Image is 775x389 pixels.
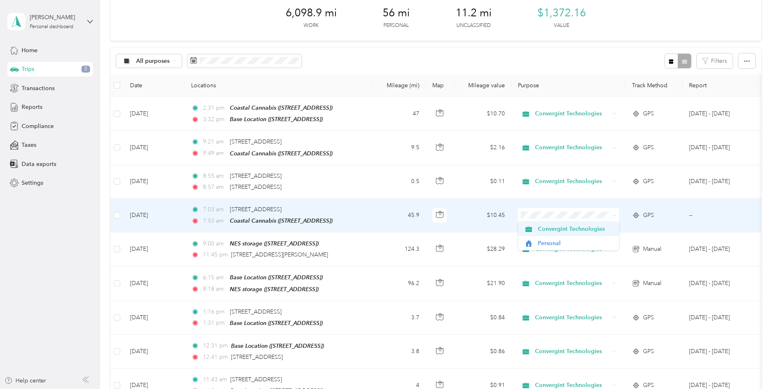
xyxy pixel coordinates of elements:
td: 9.5 [372,131,426,165]
span: $1,372.16 [537,7,586,20]
span: 11:45 pm [203,250,228,259]
td: [DATE] [123,165,185,199]
p: Value [554,22,569,29]
span: 11.2 mi [456,7,492,20]
td: [DATE] [123,266,185,301]
td: Aug 1 - 31, 2025 [683,335,757,369]
span: Personal [538,239,613,248]
span: Settings [22,179,43,187]
span: GPS [643,177,654,186]
span: 6,098.9 mi [286,7,337,20]
td: [DATE] [123,301,185,335]
td: [DATE] [123,232,185,266]
td: [DATE] [123,131,185,165]
td: -- [683,199,757,232]
span: 2:31 pm [203,104,226,113]
span: [STREET_ADDRESS] [230,172,282,179]
p: Work [304,22,319,29]
span: Home [22,46,37,55]
span: 12:41 pm [203,353,228,362]
td: Aug 1 - 31, 2025 [683,131,757,165]
span: [STREET_ADDRESS] [231,354,283,360]
th: Mileage (mi) [372,74,426,97]
span: Transactions [22,84,55,93]
span: [STREET_ADDRESS][PERSON_NAME] [231,251,328,258]
td: $10.70 [454,97,511,131]
span: GPS [643,347,654,356]
td: $28.29 [454,232,511,266]
span: GPS [643,109,654,118]
span: 1:16 pm [203,307,226,316]
span: 3:32 pm [203,115,226,124]
td: $21.90 [454,266,511,301]
th: Map [426,74,454,97]
td: $10.45 [454,199,511,232]
th: Track Method [625,74,683,97]
span: Coastal Cannabis ([STREET_ADDRESS]) [230,104,332,111]
span: [STREET_ADDRESS] [230,308,282,315]
span: Taxes [22,141,36,149]
span: Coastal Cannabis ([STREET_ADDRESS]) [230,217,332,224]
span: 5 [81,66,90,73]
th: Locations [185,74,372,97]
span: Manual [643,245,661,254]
span: GPS [643,313,654,322]
td: Aug 1 - 31, 2025 [683,301,757,335]
span: Convergint Technologies [535,347,610,356]
td: [DATE] [123,97,185,131]
span: [STREET_ADDRESS] [230,138,282,145]
span: GPS [643,211,654,220]
span: Base Location ([STREET_ADDRESS]) [230,116,323,122]
span: Trips [22,65,34,73]
span: Convergint Technologies [535,177,610,186]
td: $0.84 [454,301,511,335]
td: $0.86 [454,335,511,369]
span: All purposes [136,58,170,64]
span: NES storage ([STREET_ADDRESS]) [230,240,319,247]
td: 96.2 [372,266,426,301]
span: 7:53 am [203,217,226,225]
span: [STREET_ADDRESS] [230,376,282,383]
span: 7:03 am [203,205,226,214]
p: Personal [383,22,409,29]
th: Date [123,74,185,97]
th: Mileage value [454,74,511,97]
span: Base Location ([STREET_ADDRESS]) [231,343,324,349]
div: Personal dashboard [30,24,73,29]
span: 1:31 pm [203,318,226,327]
td: Aug 1 - 31, 2025 [683,97,757,131]
td: 0.5 [372,165,426,199]
span: 9:00 am [203,239,226,248]
td: 47 [372,97,426,131]
td: Aug 1 - 31, 2025 [683,165,757,199]
span: 12:31 pm [203,341,228,350]
td: [DATE] [123,335,185,369]
th: Report [683,74,757,97]
span: Reports [22,103,42,111]
span: 56 mi [383,7,410,20]
span: Convergint Technologies [535,279,610,288]
td: 45.9 [372,199,426,232]
td: 3.7 [372,301,426,335]
span: Manual [643,279,661,288]
span: 8:57 am [203,183,226,192]
span: Convergint Technologies [535,109,610,118]
span: 11:43 am [203,375,227,384]
span: [STREET_ADDRESS] [230,183,282,190]
button: Filters [697,53,733,69]
td: 3.8 [372,335,426,369]
span: 9:49 am [203,149,226,158]
span: Base Location ([STREET_ADDRESS]) [230,320,323,326]
span: [STREET_ADDRESS] [230,206,282,213]
span: 6:15 am [203,273,226,282]
span: Base Location ([STREET_ADDRESS]) [230,274,323,281]
iframe: Everlance-gr Chat Button Frame [729,343,775,389]
span: Convergint Technologies [535,143,610,152]
span: Coastal Cannabis ([STREET_ADDRESS]) [230,150,332,157]
span: GPS [643,143,654,152]
td: $2.16 [454,131,511,165]
span: Compliance [22,122,54,130]
th: Purpose [511,74,625,97]
span: Convergint Technologies [538,225,613,233]
span: 9:21 am [203,137,226,146]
